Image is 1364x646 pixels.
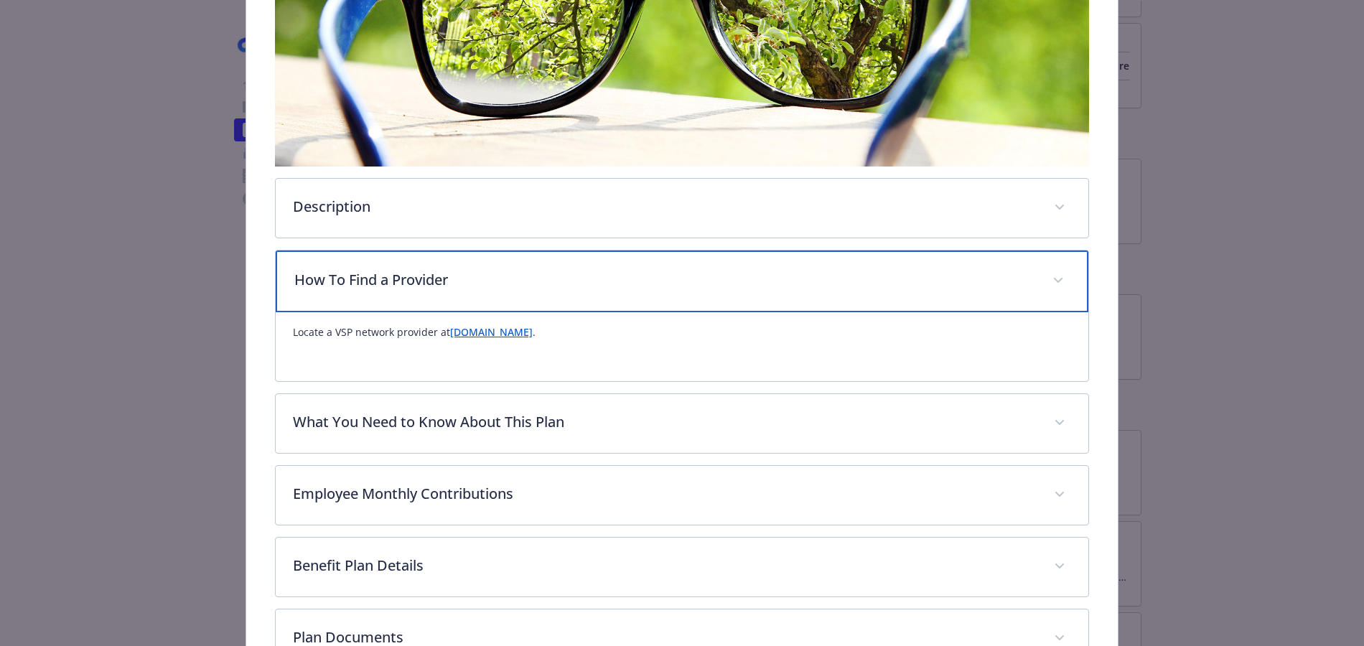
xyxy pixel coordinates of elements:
[293,196,1037,217] p: Description
[276,312,1088,381] div: How To Find a Provider
[293,483,1037,505] p: Employee Monthly Contributions
[276,466,1088,525] div: Employee Monthly Contributions
[293,324,1071,341] p: Locate a VSP network provider at .
[294,269,1035,291] p: How To Find a Provider
[450,325,533,339] a: [DOMAIN_NAME]
[293,411,1037,433] p: What You Need to Know About This Plan
[276,394,1088,453] div: What You Need to Know About This Plan
[276,538,1088,596] div: Benefit Plan Details
[276,179,1088,238] div: Description
[293,555,1037,576] p: Benefit Plan Details
[276,251,1088,312] div: How To Find a Provider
